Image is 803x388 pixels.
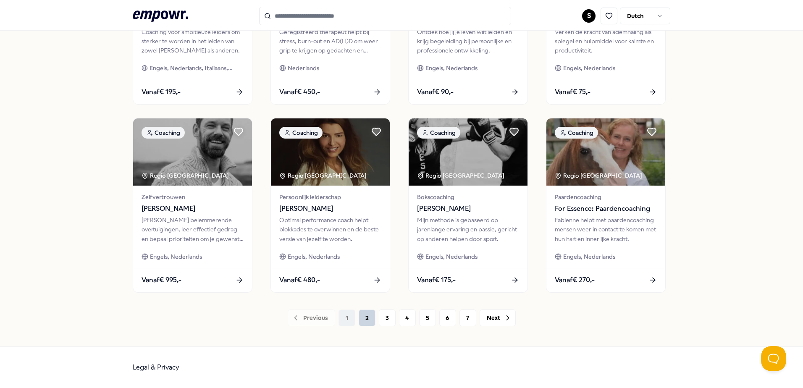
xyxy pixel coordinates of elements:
span: Bokscoaching [417,192,519,202]
div: Ontdek hoe jij je leven wilt leiden en krijg begeleiding bij persoonlijke en professionele ontwik... [417,27,519,55]
button: 7 [459,309,476,326]
div: Verken de kracht van ademhaling als spiegel en hulpmiddel voor kalmte en productiviteit. [555,27,657,55]
img: package image [409,118,527,186]
span: Engels, Nederlands [563,252,615,261]
img: package image [546,118,665,186]
span: [PERSON_NAME] [417,203,519,214]
button: 3 [379,309,396,326]
a: package imageCoachingRegio [GEOGRAPHIC_DATA] Zelfvertrouwen[PERSON_NAME][PERSON_NAME] belemmerend... [133,118,252,293]
img: package image [133,118,252,186]
span: Nederlands [288,63,319,73]
span: Vanaf € 90,- [417,87,454,97]
button: S [582,9,596,23]
div: Coaching [555,127,598,139]
div: Regio [GEOGRAPHIC_DATA] [279,171,368,180]
a: package imageCoachingRegio [GEOGRAPHIC_DATA] Persoonlijk leiderschap[PERSON_NAME]Optimal performa... [270,118,390,293]
span: Engels, Nederlands [425,252,478,261]
span: Vanaf € 450,- [279,87,320,97]
button: 6 [439,309,456,326]
span: Persoonlijk leiderschap [279,192,381,202]
input: Search for products, categories or subcategories [259,7,511,25]
div: Mijn methode is gebaseerd op jarenlange ervaring en passie, gericht op anderen helpen door sport. [417,215,519,244]
span: Vanaf € 995,- [142,275,181,286]
div: Fabienne helpt met paardencoaching mensen weer in contact te komen met hun hart en innerlijke kra... [555,215,657,244]
div: Regio [GEOGRAPHIC_DATA] [417,171,506,180]
span: Vanaf € 195,- [142,87,181,97]
span: Zelfvertrouwen [142,192,244,202]
span: Engels, Nederlands [288,252,340,261]
div: Coaching voor ambitieuze leiders om sterker te worden in het leiden van zowel [PERSON_NAME] als a... [142,27,244,55]
button: 5 [419,309,436,326]
span: Paardencoaching [555,192,657,202]
div: Coaching [417,127,460,139]
button: 4 [399,309,416,326]
span: Engels, Nederlands, Italiaans, Zweeds [150,63,244,73]
div: Regio [GEOGRAPHIC_DATA] [142,171,230,180]
div: Regio [GEOGRAPHIC_DATA] [555,171,643,180]
a: Legal & Privacy [133,363,179,371]
span: For Essence: Paardencoaching [555,203,657,214]
div: Optimal performance coach helpt blokkades te overwinnen en de beste versie van jezelf te worden. [279,215,381,244]
span: [PERSON_NAME] [142,203,244,214]
div: [PERSON_NAME] belemmerende overtuigingen, leer effectief gedrag en bepaal prioriteiten om je gewe... [142,215,244,244]
iframe: Help Scout Beacon - Open [761,346,786,371]
span: Vanaf € 480,- [279,275,320,286]
a: package imageCoachingRegio [GEOGRAPHIC_DATA] PaardencoachingFor Essence: PaardencoachingFabienne ... [546,118,666,293]
span: [PERSON_NAME] [279,203,381,214]
span: Vanaf € 175,- [417,275,456,286]
div: Coaching [279,127,323,139]
button: Next [480,309,516,326]
span: Engels, Nederlands [150,252,202,261]
button: 2 [359,309,375,326]
span: Engels, Nederlands [425,63,478,73]
a: package imageCoachingRegio [GEOGRAPHIC_DATA] Bokscoaching[PERSON_NAME]Mijn methode is gebaseerd o... [408,118,528,293]
div: Geregistreerd therapeut helpt bij stress, burn-out en AD(H)D om weer grip te krijgen op gedachten... [279,27,381,55]
div: Coaching [142,127,185,139]
span: Vanaf € 270,- [555,275,595,286]
img: package image [271,118,390,186]
span: Vanaf € 75,- [555,87,590,97]
span: Engels, Nederlands [563,63,615,73]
